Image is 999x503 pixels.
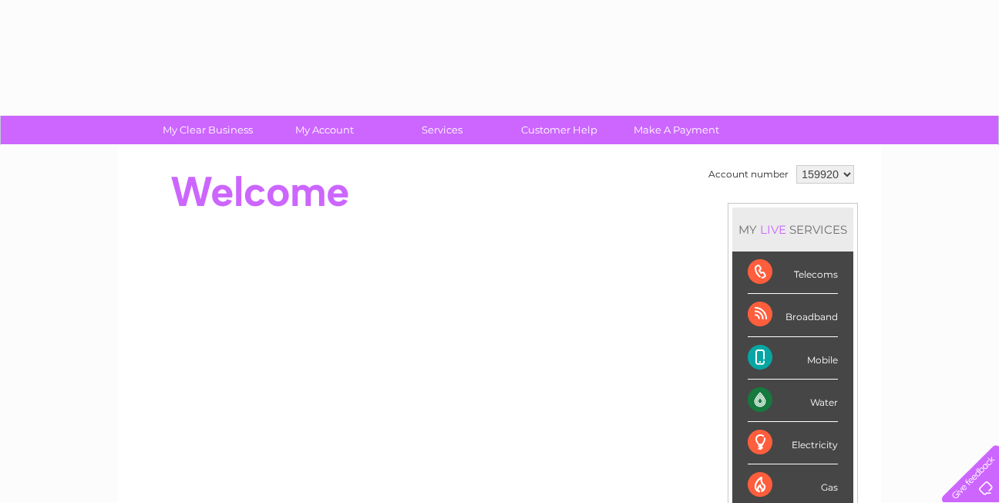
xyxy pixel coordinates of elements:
a: My Clear Business [144,116,271,144]
div: LIVE [757,222,789,237]
div: MY SERVICES [732,208,853,251]
a: Services [378,116,506,144]
a: My Account [261,116,388,144]
div: Water [748,380,838,422]
a: Customer Help [496,116,623,144]
a: Make A Payment [613,116,740,144]
div: Telecoms [748,251,838,294]
div: Mobile [748,337,838,380]
td: Account number [705,161,792,187]
div: Electricity [748,422,838,464]
div: Broadband [748,294,838,336]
